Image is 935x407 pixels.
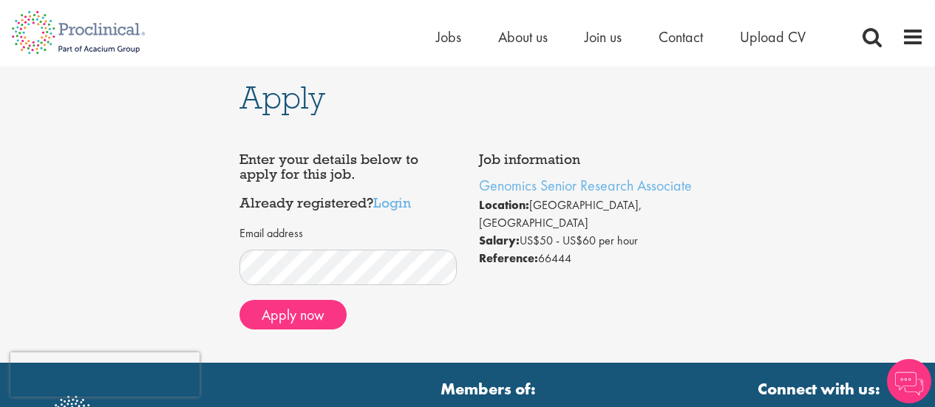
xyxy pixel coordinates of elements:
a: About us [498,27,548,47]
h4: Enter your details below to apply for this job. Already registered? [239,152,457,211]
strong: Location: [479,197,529,213]
strong: Salary: [479,233,520,248]
h4: Job information [479,152,696,167]
img: Chatbot [887,359,931,403]
strong: Connect with us: [758,377,883,400]
a: Contact [659,27,703,47]
strong: Members of: [271,377,706,400]
a: Login [373,194,411,211]
label: Email address [239,225,303,242]
li: US$50 - US$60 per hour [479,232,696,250]
strong: Reference: [479,250,538,266]
a: Genomics Senior Research Associate [479,176,692,195]
a: Join us [585,27,622,47]
li: 66444 [479,250,696,267]
button: Apply now [239,300,347,329]
a: Jobs [436,27,461,47]
span: Apply [239,78,325,117]
li: [GEOGRAPHIC_DATA], [GEOGRAPHIC_DATA] [479,196,696,232]
iframe: reCAPTCHA [10,352,200,397]
a: Upload CV [740,27,806,47]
